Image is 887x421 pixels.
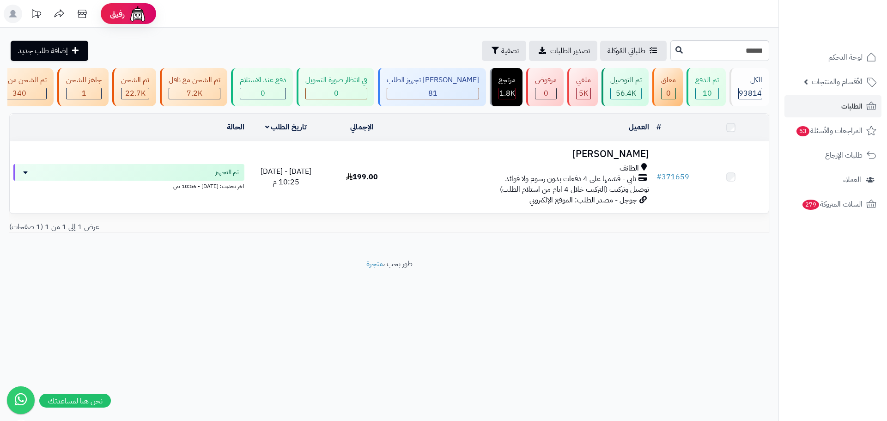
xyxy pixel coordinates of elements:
div: اخر تحديث: [DATE] - 10:56 ص [13,181,244,190]
a: جاهز للشحن 1 [55,68,110,106]
div: 10 [696,88,718,99]
div: 1798 [499,88,515,99]
span: [DATE] - [DATE] 10:25 م [261,166,311,188]
a: مرتجع 1.8K [488,68,524,106]
span: 340 [12,88,26,99]
span: 93814 [739,88,762,99]
span: السلات المتروكة [802,198,863,211]
span: تصفية [501,45,519,56]
a: تم الشحن مع ناقل 7.2K [158,68,229,106]
a: [PERSON_NAME] تجهيز الطلب 81 [376,68,488,106]
span: الطائف [620,163,639,174]
span: إضافة طلب جديد [18,45,68,56]
a: تحديثات المنصة [24,5,48,25]
span: 279 [802,200,819,210]
div: 81 [387,88,479,99]
span: العملاء [843,173,861,186]
div: الكل [738,75,762,85]
a: العميل [629,122,649,133]
div: 0 [535,88,556,99]
a: السلات المتروكة279 [784,193,881,215]
div: دفع عند الاستلام [240,75,286,85]
span: المراجعات والأسئلة [796,124,863,137]
a: تم التوصيل 56.4K [600,68,650,106]
span: 1.8K [499,88,515,99]
span: # [656,171,662,183]
a: تصدير الطلبات [529,41,597,61]
div: 4950 [577,88,590,99]
span: لوحة التحكم [828,51,863,64]
a: مرفوض 0 [524,68,565,106]
span: 81 [428,88,437,99]
a: #371659 [656,171,689,183]
a: العملاء [784,169,881,191]
a: تاريخ الطلب [265,122,307,133]
div: تم الدفع [695,75,719,85]
a: # [656,122,661,133]
div: معلق [661,75,676,85]
span: 0 [334,88,339,99]
a: تم الشحن 22.7K [110,68,158,106]
span: 22.7K [125,88,146,99]
span: 53 [796,126,809,136]
div: 0 [240,88,286,99]
div: في انتظار صورة التحويل [305,75,367,85]
a: الإجمالي [350,122,373,133]
span: تصدير الطلبات [550,45,590,56]
div: جاهز للشحن [66,75,102,85]
h3: [PERSON_NAME] [404,149,649,159]
a: طلبات الإرجاع [784,144,881,166]
div: ملغي [576,75,591,85]
a: تم الدفع 10 [685,68,728,106]
button: تصفية [482,41,526,61]
div: 1 [67,88,101,99]
div: 7223 [169,88,220,99]
span: تم التجهيز [215,168,239,177]
a: الطلبات [784,95,881,117]
a: الحالة [227,122,244,133]
div: عرض 1 إلى 1 من 1 (1 صفحات) [2,222,389,232]
span: الأقسام والمنتجات [812,75,863,88]
div: 56369 [611,88,641,99]
img: ai-face.png [128,5,147,23]
span: 1 [82,88,86,99]
div: 0 [662,88,675,99]
span: 10 [703,88,712,99]
span: 7.2K [187,88,202,99]
a: طلباتي المُوكلة [600,41,667,61]
div: مرفوض [535,75,557,85]
div: تم التوصيل [610,75,642,85]
img: logo-2.png [824,24,878,44]
span: توصيل وتركيب (التركيب خلال 4 ايام من استلام الطلب) [500,184,649,195]
span: طلبات الإرجاع [825,149,863,162]
a: في انتظار صورة التحويل 0 [295,68,376,106]
span: رفيق [110,8,125,19]
span: 0 [666,88,671,99]
span: 0 [544,88,548,99]
a: دفع عند الاستلام 0 [229,68,295,106]
div: 22718 [122,88,149,99]
span: 199.00 [346,171,378,183]
div: [PERSON_NAME] تجهيز الطلب [387,75,479,85]
span: طلباتي المُوكلة [608,45,645,56]
span: 5K [579,88,588,99]
span: 0 [261,88,265,99]
a: الكل93814 [728,68,771,106]
div: مرتجع [498,75,516,85]
span: تابي - قسّمها على 4 دفعات بدون رسوم ولا فوائد [505,174,636,184]
a: متجرة [366,258,383,269]
a: إضافة طلب جديد [11,41,88,61]
div: 0 [306,88,367,99]
a: المراجعات والأسئلة53 [784,120,881,142]
a: لوحة التحكم [784,46,881,68]
span: 56.4K [616,88,636,99]
a: ملغي 5K [565,68,600,106]
a: معلق 0 [650,68,685,106]
div: تم الشحن مع ناقل [169,75,220,85]
span: جوجل - مصدر الطلب: الموقع الإلكتروني [529,195,637,206]
span: الطلبات [841,100,863,113]
div: تم الشحن [121,75,149,85]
